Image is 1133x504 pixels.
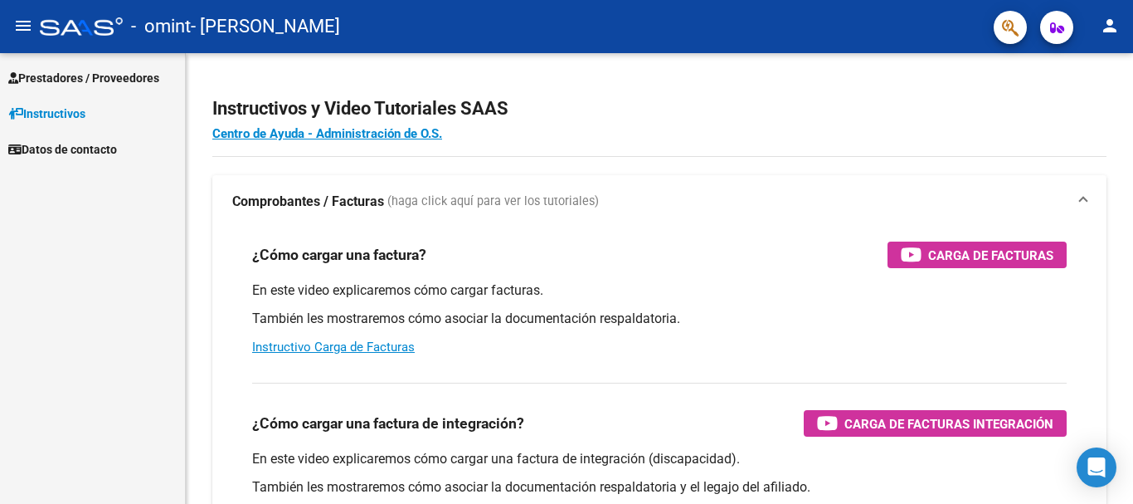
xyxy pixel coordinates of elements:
span: Carga de Facturas Integración [844,413,1053,434]
p: También les mostraremos cómo asociar la documentación respaldatoria. [252,310,1067,328]
span: Instructivos [8,105,85,123]
a: Instructivo Carga de Facturas [252,340,415,355]
span: (haga click aquí para ver los tutoriales) [387,193,599,211]
h3: ¿Cómo cargar una factura? [252,243,426,267]
p: En este video explicaremos cómo cargar facturas. [252,281,1067,300]
a: Centro de Ayuda - Administración de O.S. [212,126,442,141]
span: Prestadores / Proveedores [8,69,159,87]
mat-icon: menu [13,16,33,36]
p: También les mostraremos cómo asociar la documentación respaldatoria y el legajo del afiliado. [252,478,1067,497]
button: Carga de Facturas Integración [804,410,1067,437]
span: - [PERSON_NAME] [191,8,340,45]
strong: Comprobantes / Facturas [232,193,384,211]
span: - omint [131,8,191,45]
span: Carga de Facturas [928,245,1053,266]
h3: ¿Cómo cargar una factura de integración? [252,412,524,435]
mat-expansion-panel-header: Comprobantes / Facturas (haga click aquí para ver los tutoriales) [212,175,1106,228]
div: Open Intercom Messenger [1077,448,1116,487]
p: En este video explicaremos cómo cargar una factura de integración (discapacidad). [252,450,1067,468]
mat-icon: person [1100,16,1120,36]
button: Carga de Facturas [887,242,1067,268]
span: Datos de contacto [8,140,117,159]
h2: Instructivos y Video Tutoriales SAAS [212,93,1106,125]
